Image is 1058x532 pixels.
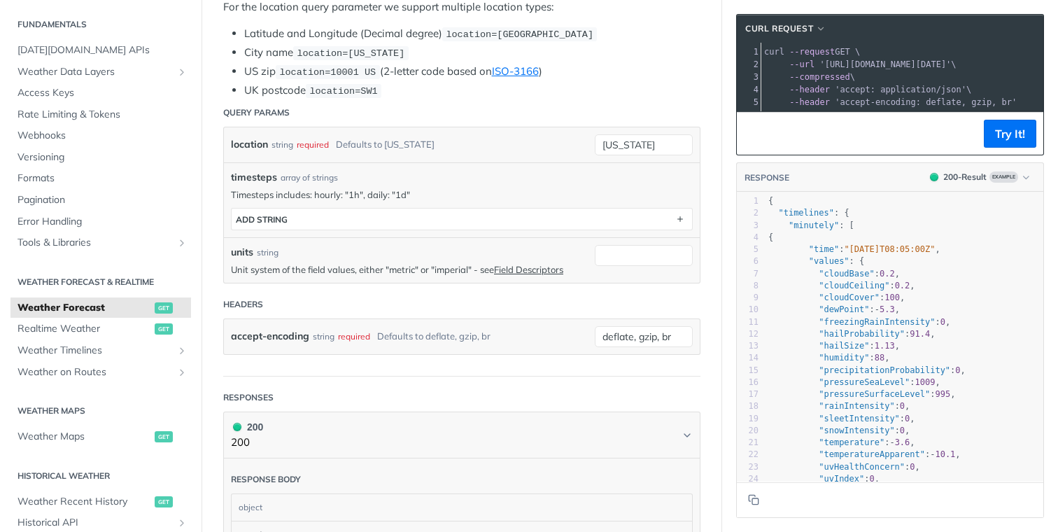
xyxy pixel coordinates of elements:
[737,473,759,485] div: 24
[17,215,188,229] span: Error Handling
[768,244,940,254] span: : ,
[819,317,935,327] span: "freezingRainIntensity"
[764,47,784,57] span: curl
[737,71,761,83] div: 3
[819,437,884,447] span: "temperature"
[768,437,915,447] span: : ,
[231,473,301,486] div: Response body
[875,304,880,314] span: -
[905,414,910,423] span: 0
[819,59,951,69] span: '[URL][DOMAIN_NAME][DATE]'
[10,125,191,146] a: Webhooks
[737,449,759,461] div: 22
[10,40,191,61] a: [DATE][DOMAIN_NAME] APIs
[895,437,910,447] span: 3.6
[984,120,1036,148] button: Try It!
[737,328,759,340] div: 12
[819,281,889,290] span: "cloudCeiling"
[232,209,692,230] button: ADD string
[819,269,874,279] span: "cloudBase"
[910,462,915,472] span: 0
[17,108,188,122] span: Rate Limiting & Tokens
[819,401,894,411] span: "rainIntensity"
[309,86,377,97] span: location=SW1
[819,353,869,363] span: "humidity"
[155,431,173,442] span: get
[737,58,761,71] div: 2
[271,134,293,155] div: string
[737,220,759,232] div: 3
[935,449,955,459] span: 10.1
[17,365,173,379] span: Weather on Routes
[768,449,961,459] span: : ,
[930,173,938,181] span: 200
[17,65,173,79] span: Weather Data Layers
[231,188,693,201] p: Timesteps includes: hourly: "1h", daily: "1d"
[737,304,759,316] div: 10
[10,318,191,339] a: Realtime Weatherget
[819,474,864,484] span: "uvIndex"
[819,329,905,339] span: "hailProbability"
[835,97,1017,107] span: 'accept-encoding: deflate, gzip, br'
[257,246,278,259] div: string
[764,47,860,57] span: GET \
[10,405,191,417] h2: Weather Maps
[737,316,759,328] div: 11
[768,196,773,206] span: {
[768,256,864,266] span: : {
[875,341,895,351] span: 1.13
[768,377,940,387] span: : ,
[279,67,376,78] span: location=10001 US
[789,47,835,57] span: --request
[17,43,188,57] span: [DATE][DOMAIN_NAME] APIs
[297,134,329,155] div: required
[819,304,869,314] span: "dewPoint"
[744,171,790,185] button: RESPONSE
[778,208,833,218] span: "timelines"
[744,123,763,144] button: Copy to clipboard
[233,423,241,431] span: 200
[768,353,890,363] span: : ,
[10,211,191,232] a: Error Handling
[955,365,960,375] span: 0
[17,171,188,185] span: Formats
[875,353,884,363] span: 88
[231,263,588,276] p: Unit system of the field values, either "metric" or "imperial" - see
[737,244,759,255] div: 5
[740,22,831,36] button: cURL Request
[768,208,849,218] span: : {
[737,461,759,473] div: 23
[176,367,188,378] button: Show subpages for Weather on Routes
[768,462,920,472] span: : ,
[737,425,759,437] div: 20
[297,48,404,59] span: location=[US_STATE]
[17,344,173,358] span: Weather Timelines
[880,304,895,314] span: 5.3
[17,322,151,336] span: Realtime Weather
[737,232,759,244] div: 4
[10,18,191,31] h2: Fundamentals
[789,72,850,82] span: --compressed
[17,193,188,207] span: Pagination
[338,326,370,346] div: required
[10,168,191,189] a: Formats
[232,494,689,521] div: object
[789,85,830,94] span: --header
[17,495,151,509] span: Weather Recent History
[155,496,173,507] span: get
[768,304,900,314] span: : ,
[789,97,830,107] span: --header
[10,297,191,318] a: Weather Forecastget
[231,419,263,435] div: 200
[737,83,761,96] div: 4
[10,362,191,383] a: Weather on RoutesShow subpages for Weather on Routes
[244,83,700,99] li: UK postcode
[737,280,759,292] div: 8
[737,96,761,108] div: 5
[835,85,966,94] span: 'accept: application/json'
[244,64,700,80] li: US zip (2-letter code based on )
[989,171,1018,183] span: Example
[768,293,905,302] span: : ,
[737,292,759,304] div: 9
[737,400,759,412] div: 18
